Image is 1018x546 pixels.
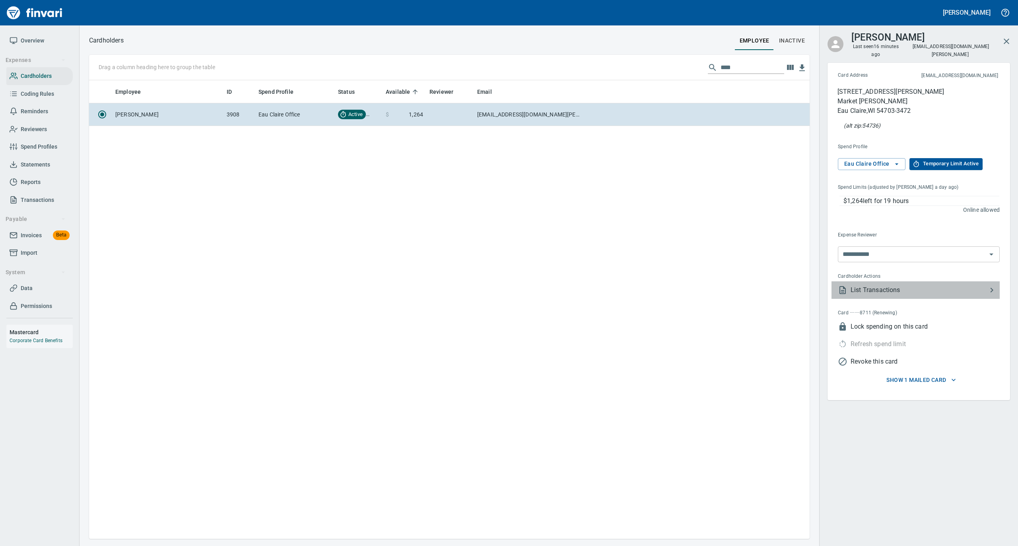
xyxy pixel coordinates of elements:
[6,32,73,50] a: Overview
[6,103,73,120] a: Reminders
[345,111,366,118] span: Active
[838,72,895,79] span: Card Address
[21,106,48,116] span: Reminders
[6,120,73,138] a: Reviewers
[223,103,255,126] td: 3908
[227,87,232,97] span: ID
[844,159,899,169] span: Eau Claire Office
[21,36,44,46] span: Overview
[89,36,124,45] p: Cardholders
[115,87,141,97] span: Employee
[843,196,999,206] p: $1,264 left for 19 hours
[21,195,54,205] span: Transactions
[10,328,73,337] h6: Mastercard
[409,110,423,118] span: 1,264
[255,103,335,126] td: Eau Claire Office
[844,122,880,130] p: At the pump (or any AVS check), this zip will also be accepted
[6,227,73,244] a: InvoicesBeta
[831,206,1000,214] p: Online allowed
[89,36,124,45] nav: breadcrumb
[913,159,979,168] span: Temporary Limit Active
[6,267,66,277] span: System
[838,158,905,170] button: Eau Claire Office
[115,87,151,97] span: Employee
[338,87,365,97] span: Status
[258,87,293,97] span: Spend Profile
[6,55,66,65] span: Expenses
[839,375,1004,385] span: Show 1 Mailed card
[871,44,898,57] time: 16 minutes ago
[6,279,73,297] a: Data
[386,87,410,97] span: Available
[912,43,989,58] span: [EMAIL_ADDRESS][DOMAIN_NAME][PERSON_NAME]
[6,297,73,315] a: Permissions
[429,87,453,97] span: Reviewer
[838,143,933,151] span: Spend Profile
[474,103,585,126] td: [EMAIL_ADDRESS][DOMAIN_NAME][PERSON_NAME]
[477,87,502,97] span: Email
[6,138,73,156] a: Spend Profiles
[338,87,355,97] span: Status
[851,43,900,59] span: Last seen
[6,156,73,174] a: Statements
[21,248,37,258] span: Import
[831,335,906,353] div: Cardholder has a temporary spend limit active
[851,357,1000,366] span: Revoke this card
[53,230,70,240] span: Beta
[112,103,223,126] td: [PERSON_NAME]
[837,97,944,106] p: Market [PERSON_NAME]
[10,338,62,343] a: Corporate Card Benefits
[779,36,805,46] span: Inactive
[837,106,944,116] p: Eau Claire , WI 54703-3472
[21,89,54,99] span: Coding Rules
[851,30,925,43] h3: [PERSON_NAME]
[838,231,937,239] span: Expense Reviewer
[21,71,52,81] span: Cardholders
[838,273,939,281] span: Cardholder Actions
[837,87,944,97] p: [STREET_ADDRESS][PERSON_NAME]
[2,53,69,68] button: Expenses
[895,72,998,80] span: This is the email address for cardholder receipts
[997,32,1016,51] button: Close cardholder
[838,309,948,317] span: Card ········8711 (Renewing)
[986,249,997,260] button: Open
[99,63,215,71] p: Drag a column heading here to group the table
[943,8,991,17] h5: [PERSON_NAME]
[2,212,69,227] button: Payable
[6,214,66,224] span: Payable
[21,142,57,152] span: Spend Profiles
[21,283,33,293] span: Data
[21,160,50,170] span: Statements
[831,373,1007,387] button: Show 1 Mailed card
[6,244,73,262] a: Import
[909,158,983,170] button: Temporary Limit Active
[941,6,993,19] button: [PERSON_NAME]
[21,124,47,134] span: Reviewers
[6,173,73,191] a: Reports
[838,184,978,192] span: Spend Limits (adjusted by [PERSON_NAME] a day ago)
[366,111,388,118] span: Mailed
[21,301,52,311] span: Permissions
[2,265,69,280] button: System
[6,67,73,85] a: Cardholders
[258,87,304,97] span: Spend Profile
[6,191,73,209] a: Transactions
[21,177,41,187] span: Reports
[227,87,242,97] span: ID
[386,87,420,97] span: Available
[386,110,389,118] span: $
[21,230,42,240] span: Invoices
[477,87,492,97] span: Email
[851,285,987,295] span: List Transactions
[429,87,464,97] span: Reviewer
[6,85,73,103] a: Coding Rules
[740,36,769,46] span: employee
[5,3,64,22] img: Finvari
[851,322,1000,331] span: Lock spending on this card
